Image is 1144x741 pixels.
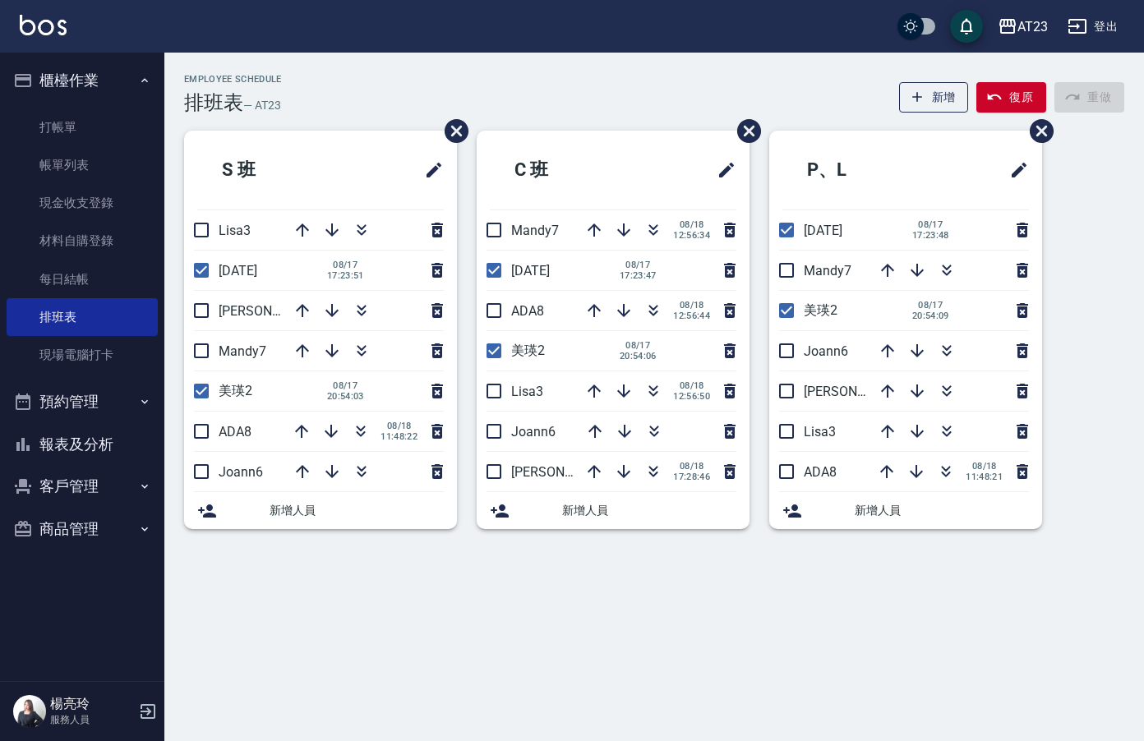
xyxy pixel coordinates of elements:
[725,107,763,155] span: 刪除班表
[899,82,969,113] button: 新增
[7,298,158,336] a: 排班表
[20,15,67,35] img: Logo
[673,380,710,391] span: 08/18
[7,108,158,146] a: 打帳單
[673,391,710,402] span: 12:56:50
[7,222,158,260] a: 材料自購登錄
[673,472,710,482] span: 17:28:46
[7,423,158,466] button: 報表及分析
[327,260,364,270] span: 08/17
[219,343,266,359] span: Mandy7
[432,107,471,155] span: 刪除班表
[327,380,364,391] span: 08/17
[511,223,559,238] span: Mandy7
[219,383,252,398] span: 美瑛2
[976,82,1046,113] button: 復原
[381,431,417,442] span: 11:48:22
[804,424,836,440] span: Lisa3
[804,384,917,399] span: [PERSON_NAME]19
[912,311,949,321] span: 20:54:09
[620,260,657,270] span: 08/17
[1017,107,1056,155] span: 刪除班表
[219,223,251,238] span: Lisa3
[620,270,657,281] span: 17:23:47
[950,10,983,43] button: save
[184,74,282,85] h2: Employee Schedule
[804,343,848,359] span: Joann6
[511,303,544,319] span: ADA8
[912,300,949,311] span: 08/17
[782,140,935,200] h2: P、L
[620,351,657,361] span: 20:54:06
[673,230,710,241] span: 12:56:34
[912,219,949,230] span: 08/17
[7,59,158,102] button: 櫃檯作業
[7,146,158,184] a: 帳單列表
[912,230,949,241] span: 17:23:48
[673,461,710,472] span: 08/18
[999,150,1029,190] span: 修改班表的標題
[414,150,444,190] span: 修改班表的標題
[673,219,710,230] span: 08/18
[327,391,364,402] span: 20:54:03
[270,502,444,519] span: 新增人員
[50,696,134,712] h5: 楊亮玲
[219,263,257,278] span: [DATE]
[7,508,158,550] button: 商品管理
[7,465,158,508] button: 客戶管理
[511,424,556,440] span: Joann6
[184,91,243,114] h3: 排班表
[966,461,1003,472] span: 08/18
[511,464,625,480] span: [PERSON_NAME]19
[511,343,545,358] span: 美瑛2
[13,695,46,728] img: Person
[673,300,710,311] span: 08/18
[1017,16,1048,37] div: AT23
[804,263,851,278] span: Mandy7
[966,472,1003,482] span: 11:48:21
[804,302,837,318] span: 美瑛2
[707,150,736,190] span: 修改班表的標題
[219,424,251,440] span: ADA8
[7,184,158,222] a: 現金收支登錄
[477,492,750,529] div: 新增人員
[7,380,158,423] button: 預約管理
[197,140,347,200] h2: S 班
[562,502,736,519] span: 新增人員
[620,340,657,351] span: 08/17
[243,97,281,114] h6: — AT23
[1061,12,1124,42] button: 登出
[327,270,364,281] span: 17:23:51
[769,492,1042,529] div: 新增人員
[804,223,842,238] span: [DATE]
[381,421,417,431] span: 08/18
[673,311,710,321] span: 12:56:44
[511,384,543,399] span: Lisa3
[490,140,639,200] h2: C 班
[184,492,457,529] div: 新增人員
[7,260,158,298] a: 每日結帳
[50,712,134,727] p: 服務人員
[804,464,837,480] span: ADA8
[7,336,158,374] a: 現場電腦打卡
[219,303,332,319] span: [PERSON_NAME]19
[855,502,1029,519] span: 新增人員
[219,464,263,480] span: Joann6
[511,263,550,278] span: [DATE]
[991,10,1054,44] button: AT23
